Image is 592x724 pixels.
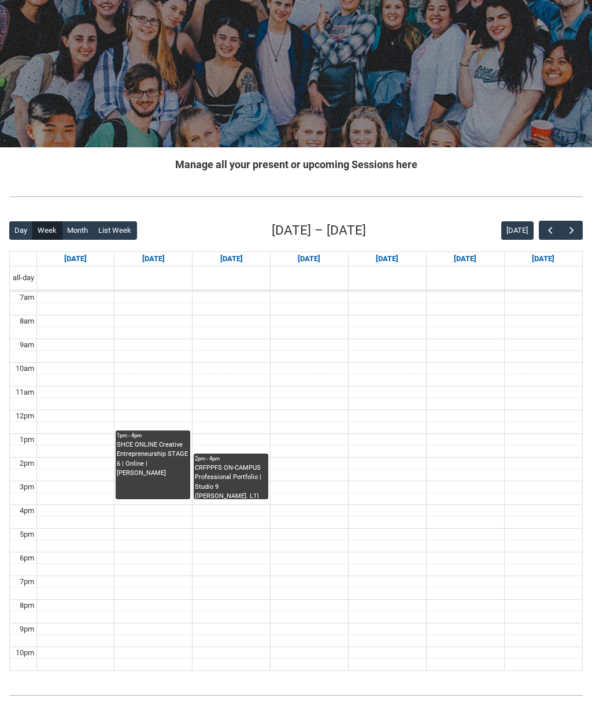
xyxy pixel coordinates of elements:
button: Previous Week [539,221,561,240]
div: 10pm [13,647,36,659]
div: 4pm [17,505,36,517]
div: 5pm [17,529,36,540]
button: [DATE] [501,221,534,240]
img: REDU_GREY_LINE [9,690,583,700]
div: 8am [17,315,36,327]
button: Month [62,221,94,240]
div: 3pm [17,481,36,493]
a: Go to September 16, 2025 [218,252,245,266]
div: 11am [13,387,36,398]
a: Go to September 18, 2025 [373,252,401,266]
a: Go to September 15, 2025 [140,252,167,266]
div: 1pm - 4pm [117,432,189,440]
a: Go to September 20, 2025 [530,252,557,266]
div: 12pm [13,410,36,422]
h2: [DATE] – [DATE] [272,221,366,240]
div: 9pm [17,623,36,635]
div: 7pm [17,576,36,588]
div: CRFPPFS ON-CAMPUS Professional Portfolio | Studio 9 ([PERSON_NAME]. L1) (capacity x20ppl) | [PERS... [195,463,267,499]
button: Week [32,221,62,240]
h2: Manage all your present or upcoming Sessions here [9,157,583,172]
div: 2pm [17,458,36,469]
a: Go to September 17, 2025 [295,252,323,266]
div: 9am [17,339,36,351]
a: Go to September 19, 2025 [452,252,479,266]
div: 8pm [17,600,36,611]
button: List Week [93,221,137,240]
button: Next Week [561,221,583,240]
span: all-day [10,272,36,284]
div: 1pm [17,434,36,445]
div: 10am [13,363,36,374]
div: SHCE ONLINE Creative Entrepreneurship STAGE 6 | Online | [PERSON_NAME] [117,440,189,478]
a: Go to September 14, 2025 [62,252,89,266]
div: 7am [17,292,36,303]
img: REDU_GREY_LINE [9,192,583,202]
button: Day [9,221,33,240]
div: 2pm - 4pm [195,455,267,463]
div: 6pm [17,552,36,564]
